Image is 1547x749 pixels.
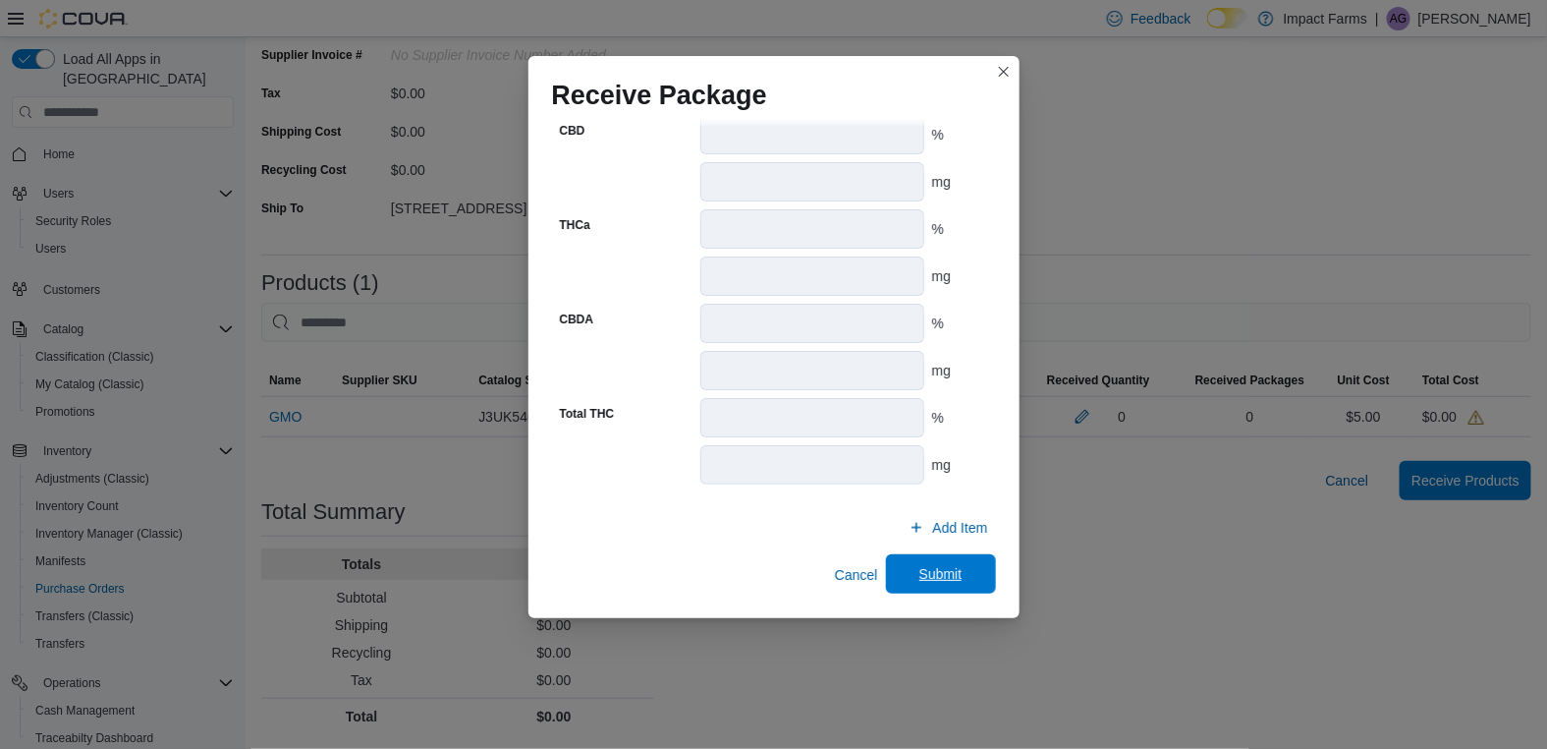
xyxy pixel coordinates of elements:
div: mg [932,172,988,192]
div: % [932,219,988,239]
div: mg [932,266,988,286]
div: % [932,408,988,428]
button: Submit [886,554,996,594]
button: Cancel [827,555,886,595]
label: CBD [560,123,585,139]
span: Submit [919,564,963,584]
div: % [932,314,988,333]
label: THCa [560,217,590,233]
label: Total THC [560,406,615,422]
div: mg [932,361,988,380]
span: Add Item [932,518,987,538]
button: Closes this modal window [992,60,1016,84]
label: CBDA [560,312,594,327]
div: mg [932,455,988,475]
div: % [932,125,988,144]
button: Add Item [901,508,995,547]
span: Cancel [835,565,878,585]
h1: Receive Package [552,80,767,111]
